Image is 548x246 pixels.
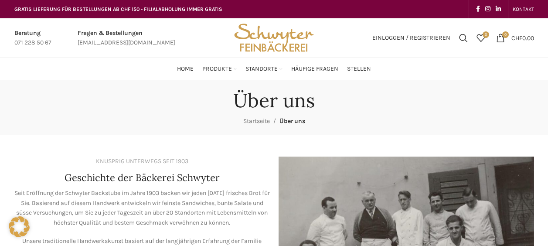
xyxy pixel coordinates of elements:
[233,89,315,112] h1: Über uns
[511,34,522,41] span: CHF
[347,65,371,73] span: Stellen
[14,188,270,228] p: Seit Eröffnung der Schwyter Backstube im Jahre 1903 backen wir jeden [DATE] frisches Brot für Sie...
[245,65,278,73] span: Standorte
[78,28,175,48] a: Infobox link
[455,29,472,47] a: Suchen
[14,6,222,12] span: GRATIS LIEFERUNG FÜR BESTELLUNGEN AB CHF 150 - FILIALABHOLUNG IMMER GRATIS
[347,60,371,78] a: Stellen
[513,0,534,18] a: KONTAKT
[14,28,51,48] a: Infobox link
[511,34,534,41] bdi: 0.00
[279,117,305,125] span: Über uns
[483,3,493,15] a: Instagram social link
[472,29,490,47] div: Meine Wunschliste
[245,60,283,78] a: Standorte
[96,157,188,166] div: KNUSPRIG UNTERWEGS SEIT 1903
[472,29,490,47] a: 0
[291,60,338,78] a: Häufige Fragen
[291,65,338,73] span: Häufige Fragen
[502,31,509,38] span: 0
[243,117,270,125] a: Startseite
[65,171,220,184] h4: Geschichte der Bäckerei Schwyter
[508,0,538,18] div: Secondary navigation
[177,65,194,73] span: Home
[231,34,317,41] a: Site logo
[372,35,450,41] span: Einloggen / Registrieren
[10,60,538,78] div: Main navigation
[202,65,232,73] span: Produkte
[202,60,237,78] a: Produkte
[492,29,538,47] a: 0 CHF0.00
[473,3,483,15] a: Facebook social link
[513,6,534,12] span: KONTAKT
[177,60,194,78] a: Home
[231,18,317,58] img: Bäckerei Schwyter
[493,3,504,15] a: Linkedin social link
[483,31,489,38] span: 0
[368,29,455,47] a: Einloggen / Registrieren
